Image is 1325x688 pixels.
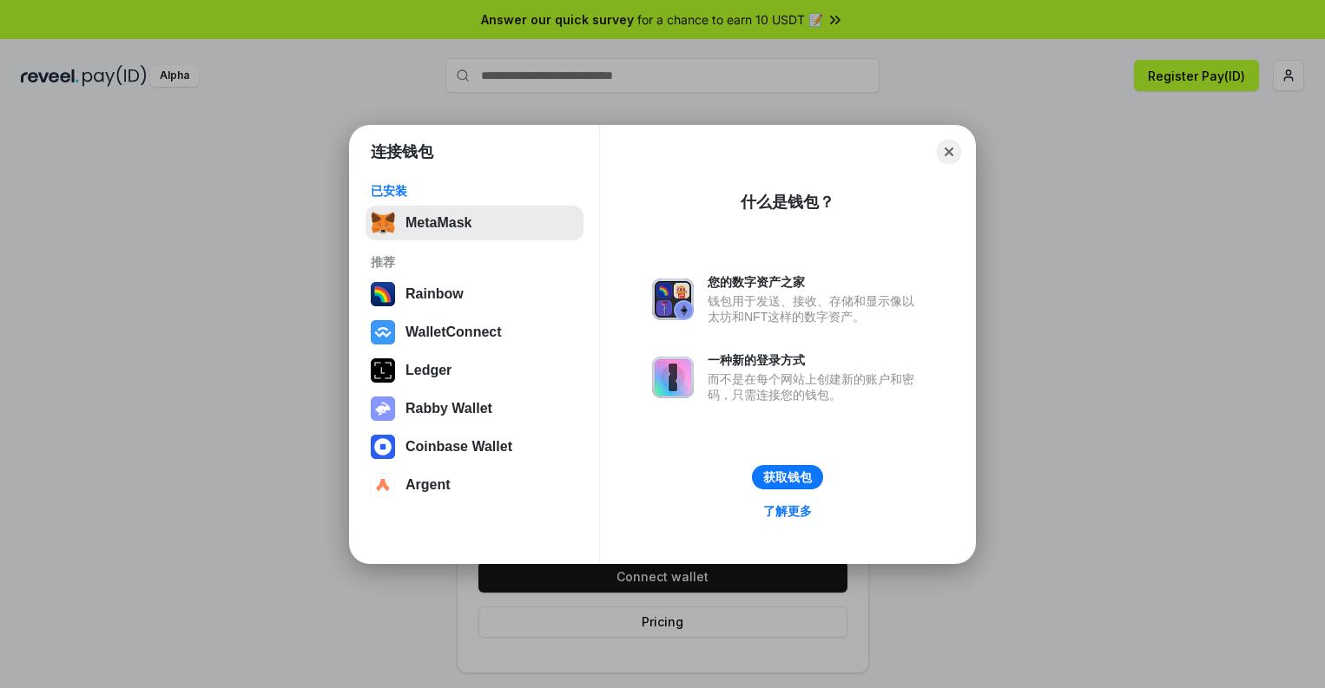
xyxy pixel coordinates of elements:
img: svg+xml,%3Csvg%20fill%3D%22none%22%20height%3D%2233%22%20viewBox%3D%220%200%2035%2033%22%20width%... [371,211,395,235]
div: 获取钱包 [763,469,812,485]
div: 一种新的登录方式 [708,352,923,368]
div: Rainbow [405,286,464,302]
button: Close [937,140,961,164]
div: 什么是钱包？ [741,192,834,213]
img: svg+xml,%3Csvg%20width%3D%2228%22%20height%3D%2228%22%20viewBox%3D%220%200%2028%2028%22%20fill%3D... [371,435,395,459]
button: Rabby Wallet [366,391,583,426]
div: 您的数字资产之家 [708,274,923,290]
div: Rabby Wallet [405,401,492,416]
button: Argent [366,468,583,502]
div: 推荐 [371,254,578,270]
div: 钱包用于发送、接收、存储和显示像以太坊和NFT这样的数字资产。 [708,293,923,324]
button: Ledger [366,353,583,388]
img: svg+xml,%3Csvg%20width%3D%22120%22%20height%3D%22120%22%20viewBox%3D%220%200%20120%20120%22%20fil... [371,282,395,306]
h1: 连接钱包 [371,141,433,162]
button: MetaMask [366,206,583,240]
button: WalletConnect [366,315,583,350]
button: Coinbase Wallet [366,429,583,464]
img: svg+xml,%3Csvg%20xmlns%3D%22http%3A%2F%2Fwww.w3.org%2F2000%2Fsvg%22%20width%3D%2228%22%20height%3... [371,358,395,383]
img: svg+xml,%3Csvg%20xmlns%3D%22http%3A%2F%2Fwww.w3.org%2F2000%2Fsvg%22%20fill%3D%22none%22%20viewBox... [652,278,694,320]
div: WalletConnect [405,324,502,340]
a: 了解更多 [753,500,822,522]
button: Rainbow [366,277,583,311]
div: MetaMask [405,215,471,231]
div: Coinbase Wallet [405,439,512,455]
img: svg+xml,%3Csvg%20xmlns%3D%22http%3A%2F%2Fwww.w3.org%2F2000%2Fsvg%22%20fill%3D%22none%22%20viewBox... [371,396,395,421]
div: 了解更多 [763,503,812,519]
img: svg+xml,%3Csvg%20width%3D%2228%22%20height%3D%2228%22%20viewBox%3D%220%200%2028%2028%22%20fill%3D... [371,320,395,344]
img: svg+xml,%3Csvg%20xmlns%3D%22http%3A%2F%2Fwww.w3.org%2F2000%2Fsvg%22%20fill%3D%22none%22%20viewBox... [652,357,694,398]
button: 获取钱包 [752,465,823,489]
div: Ledger [405,363,452,378]
div: 而不是在每个网站上创建新的账户和密码，只需连接您的钱包。 [708,371,923,403]
img: svg+xml,%3Csvg%20width%3D%2228%22%20height%3D%2228%22%20viewBox%3D%220%200%2028%2028%22%20fill%3D... [371,473,395,497]
div: 已安装 [371,183,578,199]
div: Argent [405,477,451,493]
